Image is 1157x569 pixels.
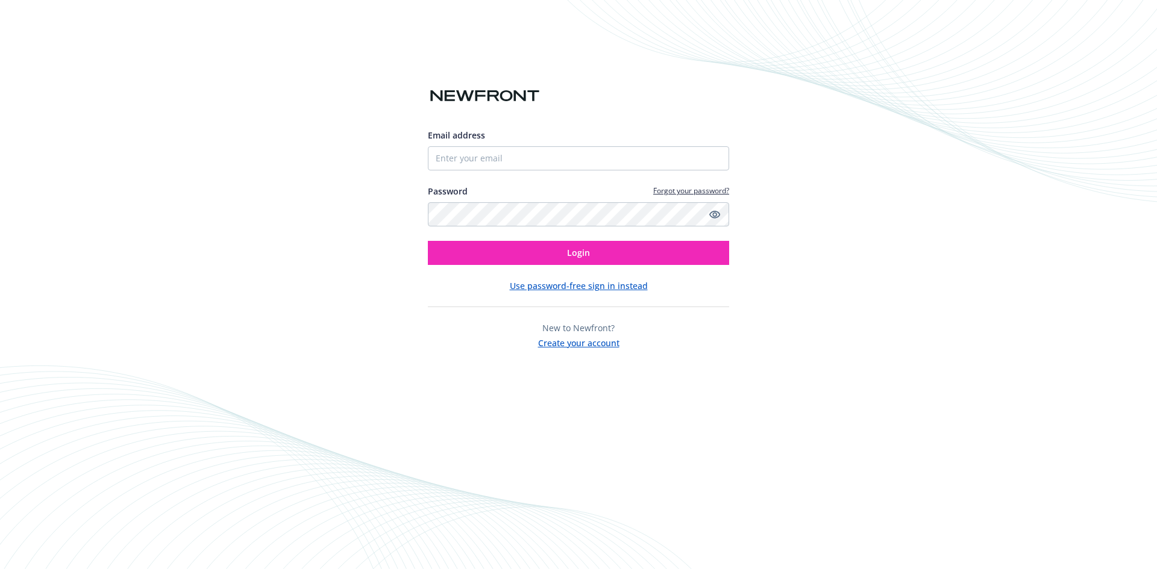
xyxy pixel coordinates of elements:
[428,129,485,141] span: Email address
[707,207,722,222] a: Show password
[510,279,648,292] button: Use password-free sign in instead
[653,185,729,196] a: Forgot your password?
[567,247,590,258] span: Login
[538,334,619,349] button: Create your account
[428,86,542,107] img: Newfront logo
[542,322,615,334] span: New to Newfront?
[428,185,468,197] label: Password
[428,202,729,226] input: Enter your password
[428,241,729,265] button: Login
[428,146,729,170] input: Enter your email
